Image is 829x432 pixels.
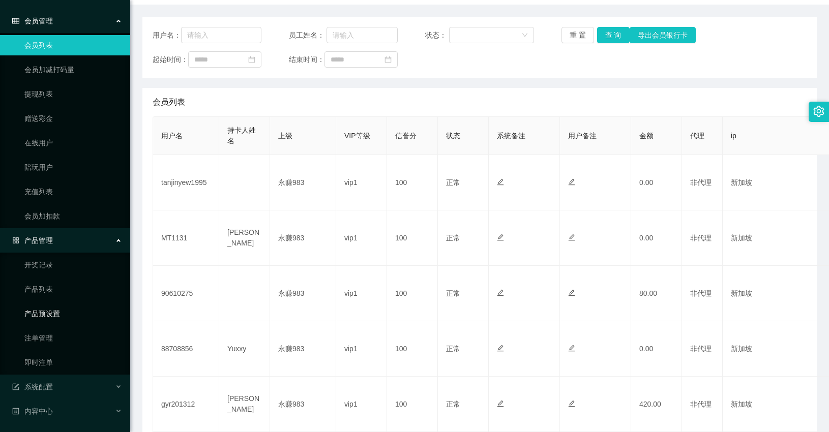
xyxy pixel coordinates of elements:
[289,30,327,41] span: 员工姓名：
[153,30,181,41] span: 用户名：
[24,328,122,348] a: 注单管理
[12,408,19,415] i: 图标: profile
[12,383,53,391] span: 系统配置
[24,279,122,299] a: 产品列表
[24,352,122,373] a: 即时注单
[631,321,682,377] td: 0.00
[446,132,460,140] span: 状态
[568,345,575,352] i: 图标: edit
[497,289,504,296] i: 图标: edit
[813,106,824,117] i: 图标: setting
[522,32,528,39] i: 图标: down
[387,210,438,266] td: 100
[12,407,53,415] span: 内容中心
[12,237,19,244] i: 图标: appstore-o
[597,27,630,43] button: 查 询
[387,266,438,321] td: 100
[631,266,682,321] td: 80.00
[446,345,460,353] span: 正常
[561,27,594,43] button: 重 置
[568,289,575,296] i: 图标: edit
[690,345,712,353] span: 非代理
[270,377,336,432] td: 永赚983
[568,132,597,140] span: 用户备注
[568,234,575,241] i: 图标: edit
[731,132,736,140] span: ip
[336,321,387,377] td: vip1
[497,400,504,407] i: 图标: edit
[153,96,185,108] span: 会员列表
[24,255,122,275] a: 开奖记录
[24,181,122,202] a: 充值列表
[446,178,460,187] span: 正常
[12,17,19,24] i: 图标: table
[153,321,219,377] td: 88708856
[690,132,704,140] span: 代理
[327,27,398,43] input: 请输入
[639,132,654,140] span: 金额
[181,27,261,43] input: 请输入
[270,266,336,321] td: 永赚983
[24,133,122,153] a: 在线用户
[24,303,122,324] a: 产品预设置
[270,321,336,377] td: 永赚983
[631,210,682,266] td: 0.00
[153,155,219,210] td: tanjinyew1995
[568,178,575,186] i: 图标: edit
[248,56,255,63] i: 图标: calendar
[387,377,438,432] td: 100
[24,59,122,80] a: 会员加减打码量
[278,132,292,140] span: 上级
[219,210,270,266] td: [PERSON_NAME]
[497,132,525,140] span: 系统备注
[497,234,504,241] i: 图标: edit
[568,400,575,407] i: 图标: edit
[631,377,682,432] td: 420.00
[690,289,712,297] span: 非代理
[153,377,219,432] td: gyr201312
[336,155,387,210] td: vip1
[227,126,256,145] span: 持卡人姓名
[395,132,417,140] span: 信誉分
[153,210,219,266] td: MT1131
[497,345,504,352] i: 图标: edit
[336,210,387,266] td: vip1
[344,132,370,140] span: VIP等级
[219,377,270,432] td: [PERSON_NAME]
[219,321,270,377] td: Yuxxy
[425,30,449,41] span: 状态：
[153,54,188,65] span: 起始时间：
[446,289,460,297] span: 正常
[12,236,53,244] span: 产品管理
[631,155,682,210] td: 0.00
[690,234,712,242] span: 非代理
[12,383,19,390] i: 图标: form
[12,17,53,25] span: 会员管理
[153,266,219,321] td: 90610275
[24,35,122,55] a: 会员列表
[161,132,183,140] span: 用户名
[270,155,336,210] td: 永赚983
[336,377,387,432] td: vip1
[24,84,122,104] a: 提现列表
[690,178,712,187] span: 非代理
[270,210,336,266] td: 永赚983
[497,178,504,186] i: 图标: edit
[630,27,696,43] button: 导出会员银行卡
[24,108,122,129] a: 赠送彩金
[384,56,392,63] i: 图标: calendar
[24,157,122,177] a: 陪玩用户
[387,321,438,377] td: 100
[24,206,122,226] a: 会员加扣款
[690,400,712,408] span: 非代理
[446,400,460,408] span: 正常
[289,54,324,65] span: 结束时间：
[336,266,387,321] td: vip1
[446,234,460,242] span: 正常
[387,155,438,210] td: 100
